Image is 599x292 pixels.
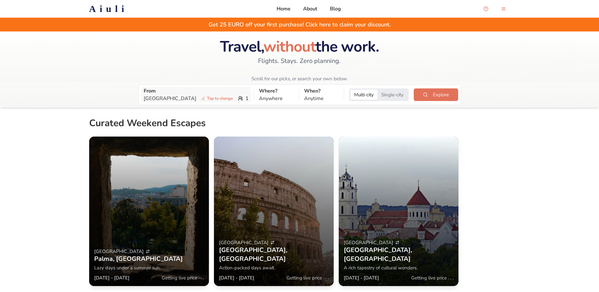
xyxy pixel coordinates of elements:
[450,275,451,281] span: .
[89,118,206,132] h2: Curated Weekend Escapes
[344,239,393,246] span: [GEOGRAPHIC_DATA]
[286,275,322,281] span: Getting live price
[144,95,235,102] p: [GEOGRAPHIC_DATA]
[220,36,379,57] span: Travel, the work.
[201,274,202,281] span: .
[303,5,317,13] a: About
[94,265,204,271] p: Lazy days under a summer sun.
[219,265,329,271] p: Action-packed days await.
[349,88,409,101] div: Trip style
[452,275,453,281] span: .
[199,95,235,102] span: Tap to change
[328,274,329,281] span: .
[377,90,407,100] button: Single-city
[258,57,341,65] span: Flights. Stays. Zero planning.
[480,3,492,15] button: Open support chat
[411,275,447,281] span: Getting live price
[219,275,254,281] p: [DATE] - [DATE]
[251,76,348,82] span: Scroll for our picks, or search your own below.
[414,88,458,101] button: Explore
[89,3,128,14] h2: Aiuli
[330,5,341,13] a: Blog
[214,137,334,286] a: [GEOGRAPHIC_DATA][GEOGRAPHIC_DATA], [GEOGRAPHIC_DATA]Action-packed days await.[DATE] - [DATE]Gett...
[162,275,197,281] span: Getting live price
[219,246,329,263] h3: [GEOGRAPHIC_DATA] , [GEOGRAPHIC_DATA]
[144,87,249,95] p: From
[94,255,183,263] h3: Palma , [GEOGRAPHIC_DATA]
[199,274,199,280] span: .
[219,239,268,246] span: [GEOGRAPHIC_DATA]
[259,87,294,95] p: Where?
[325,274,326,280] span: .
[344,265,453,271] p: A rich tapestry of cultural wonders.
[94,275,130,281] p: [DATE] - [DATE]
[89,137,209,286] a: [GEOGRAPHIC_DATA]Palma, [GEOGRAPHIC_DATA]Lazy days under a summer sun.[DATE] - [DATE]Getting live...
[448,274,449,281] span: .
[497,3,510,15] button: menu-button
[203,275,204,281] span: .
[339,137,458,286] a: [GEOGRAPHIC_DATA][GEOGRAPHIC_DATA], [GEOGRAPHIC_DATA]A rich tapestry of cultural wonders.[DATE] -...
[259,95,294,102] p: Anywhere
[144,95,249,102] div: 1
[344,275,379,281] p: [DATE] - [DATE]
[304,95,339,102] p: Anytime
[350,90,377,100] button: Multi-city
[79,3,138,14] a: Aiuli
[344,246,453,263] h3: [GEOGRAPHIC_DATA] , [GEOGRAPHIC_DATA]
[323,274,324,280] span: .
[94,248,144,255] span: [GEOGRAPHIC_DATA]
[304,87,339,95] p: When?
[263,36,315,57] span: without
[277,5,291,13] a: Home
